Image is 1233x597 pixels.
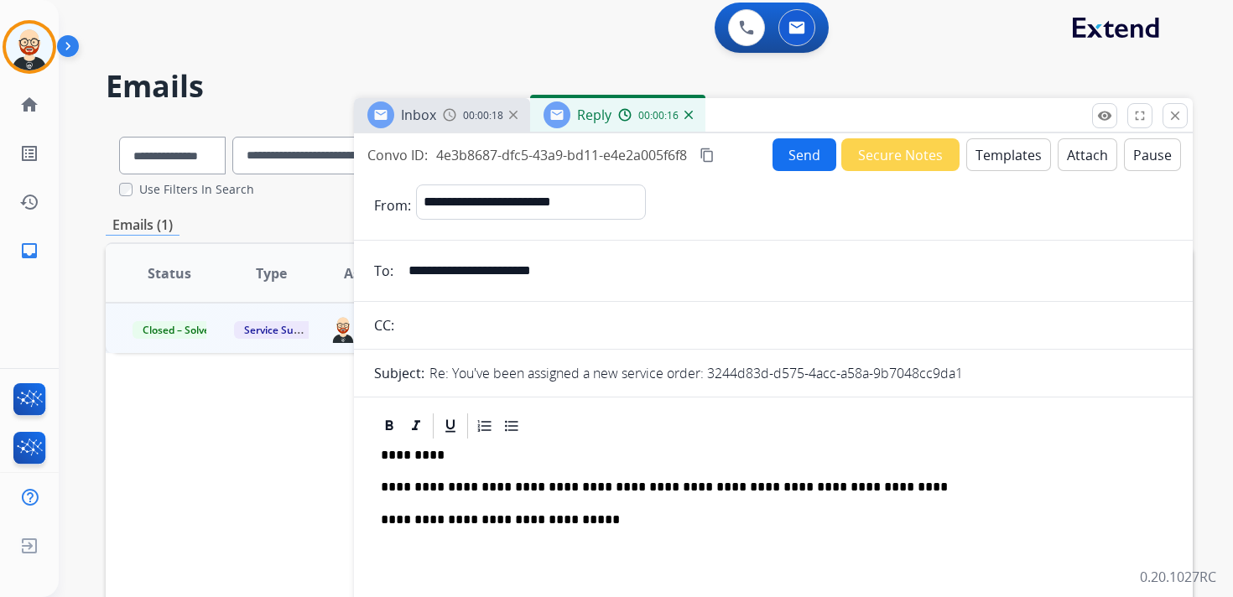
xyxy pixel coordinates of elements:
[344,263,403,283] span: Assignee
[133,321,226,339] span: Closed – Solved
[700,148,715,163] mat-icon: content_copy
[106,70,1193,103] h2: Emails
[6,23,53,70] img: avatar
[148,263,191,283] span: Status
[499,413,524,439] div: Bullet List
[374,315,394,335] p: CC:
[638,109,679,122] span: 00:00:16
[19,241,39,261] mat-icon: inbox
[374,363,424,383] p: Subject:
[1168,108,1183,123] mat-icon: close
[256,263,287,283] span: Type
[429,363,963,383] p: Re: You've been assigned a new service order: 3244d83d-d575-4acc-a58a-9b7048cc9da1
[438,413,463,439] div: Underline
[472,413,497,439] div: Ordered List
[330,314,356,342] img: agent-avatar
[19,95,39,115] mat-icon: home
[577,106,611,124] span: Reply
[966,138,1051,171] button: Templates
[1058,138,1117,171] button: Attach
[401,106,436,124] span: Inbox
[463,109,503,122] span: 00:00:18
[1124,138,1181,171] button: Pause
[436,146,687,164] span: 4e3b8687-dfc5-43a9-bd11-e4e2a005f6f8
[374,195,411,215] p: From:
[377,413,402,439] div: Bold
[19,192,39,212] mat-icon: history
[234,321,330,339] span: Service Support
[1132,108,1147,123] mat-icon: fullscreen
[773,138,836,171] button: Send
[1140,567,1216,587] p: 0.20.1027RC
[106,215,179,236] p: Emails (1)
[841,138,960,171] button: Secure Notes
[19,143,39,164] mat-icon: list_alt
[139,181,254,198] label: Use Filters In Search
[403,413,429,439] div: Italic
[367,145,428,165] p: Convo ID:
[374,261,393,281] p: To:
[1097,108,1112,123] mat-icon: remove_red_eye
